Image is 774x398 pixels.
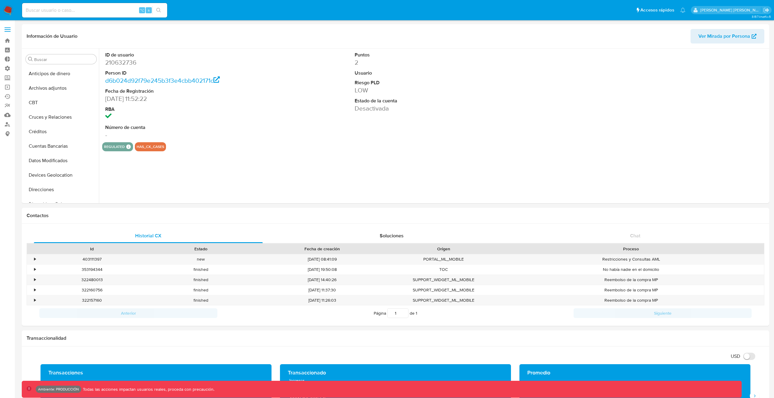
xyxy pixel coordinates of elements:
div: finished [146,265,255,274]
button: Ver Mirada por Persona [691,29,764,43]
button: CBT [23,95,99,110]
div: Reembolso de la compra MP [498,275,764,285]
span: s [148,7,150,13]
dt: Estado de la cuenta [355,98,515,104]
span: Ver Mirada por Persona [698,29,750,43]
button: Devices Geolocation [23,168,99,182]
h1: Información de Usuario [27,33,77,39]
dd: LOW [355,86,515,95]
dt: Person ID [105,70,265,76]
button: Direcciones [23,182,99,197]
dd: - [105,131,265,139]
div: [DATE] 08:41:09 [255,254,389,264]
div: • [34,267,36,272]
a: Notificaciones [680,8,685,13]
button: has_cx_cases [137,146,164,148]
div: • [34,297,36,303]
div: finished [146,275,255,285]
div: • [34,277,36,283]
div: 353194344 [37,265,146,274]
span: Soluciones [380,232,404,239]
button: Anterior [39,308,217,318]
div: PORTAL_ML_MOBILE [389,254,498,264]
span: ⌥ [140,7,144,13]
dd: [DATE] 11:52:22 [105,95,265,103]
a: d6b024d92f79e245b3f3e4cbb402171c [105,76,220,85]
div: SUPPORT_WIDGET_ML_MOBILE [389,275,498,285]
div: • [34,287,36,293]
div: [DATE] 14:40:26 [255,275,389,285]
dt: RBA [105,106,265,113]
dt: Puntos [355,52,515,58]
div: Reembolso de la compra MP [498,295,764,305]
dt: Fecha de Registración [105,88,265,95]
div: • [34,256,36,262]
div: 322157160 [37,295,146,305]
a: Salir [763,7,769,13]
div: No había nadie en el domicilio [498,265,764,274]
button: regulated [104,146,125,148]
input: Buscar [34,57,94,62]
button: Datos Modificados [23,153,99,168]
span: Historial CX [135,232,161,239]
div: [DATE] 19:50:08 [255,265,389,274]
div: Origen [393,246,494,252]
p: Todas las acciones impactan usuarios reales, proceda con precaución. [81,387,214,392]
dd: Desactivada [355,104,515,113]
div: TOC [389,265,498,274]
h1: Contactos [27,213,764,219]
div: Restricciones y Consultas AML [498,254,764,264]
div: SUPPORT_WIDGET_ML_MOBILE [389,295,498,305]
div: Estado [151,246,251,252]
div: Proceso [502,246,760,252]
button: Cruces y Relaciones [23,110,99,124]
div: [DATE] 11:26:03 [255,295,389,305]
span: Chat [630,232,640,239]
button: Archivos adjuntos [23,81,99,95]
div: new [146,254,255,264]
div: 322480013 [37,275,146,285]
dt: Número de cuenta [105,124,265,131]
h1: Transaccionalidad [27,335,764,341]
div: SUPPORT_WIDGET_ML_MOBILE [389,285,498,295]
dd: 2 [355,58,515,67]
button: search-icon [152,6,165,14]
button: Siguiente [574,308,752,318]
p: edwin.alonso@mercadolibre.com.co [700,7,761,13]
button: Anticipos de dinero [23,66,99,81]
dt: ID de usuario [105,52,265,58]
input: Buscar usuario o caso... [22,6,167,14]
p: Ambiente: PRODUCCIÓN [38,388,79,390]
dd: 210632736 [105,58,265,67]
div: 322160756 [37,285,146,295]
div: [DATE] 11:37:30 [255,285,389,295]
dt: Usuario [355,70,515,76]
span: 1 [416,310,417,316]
div: 403111397 [42,256,142,262]
span: Página de [374,308,417,318]
div: Reembolso de la compra MP [498,285,764,295]
div: finished [146,285,255,295]
div: finished [146,295,255,305]
div: Fecha de creación [259,246,385,252]
div: Id [42,246,142,252]
button: Créditos [23,124,99,139]
button: Cuentas Bancarias [23,139,99,153]
button: Buscar [28,57,33,62]
span: Accesos rápidos [640,7,674,13]
dt: Riesgo PLD [355,79,515,86]
button: Dispositivos Point [23,197,99,211]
